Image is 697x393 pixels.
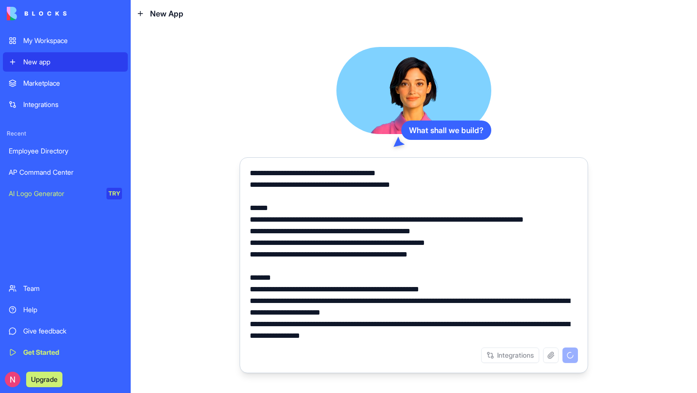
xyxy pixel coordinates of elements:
a: Give feedback [3,321,128,341]
a: AI Logo GeneratorTRY [3,184,128,203]
div: Integrations [23,100,122,109]
span: New App [150,8,183,19]
div: TRY [106,188,122,199]
a: My Workspace [3,31,128,50]
div: New app [23,57,122,67]
a: Help [3,300,128,319]
img: ACg8ocLcociyy9znLq--h6yEi2cYg3E6pP5UTMLYLOfNa3QwLQ1bTA=s96-c [5,372,20,387]
a: New app [3,52,128,72]
span: Recent [3,130,128,137]
div: Employee Directory [9,146,122,156]
a: AP Command Center [3,163,128,182]
div: Team [23,284,122,293]
div: Give feedback [23,326,122,336]
div: AP Command Center [9,167,122,177]
a: Get Started [3,343,128,362]
div: Marketplace [23,78,122,88]
div: AI Logo Generator [9,189,100,198]
div: My Workspace [23,36,122,45]
a: Team [3,279,128,298]
div: What shall we build? [401,121,491,140]
a: Upgrade [26,374,62,384]
div: Get Started [23,348,122,357]
a: Marketplace [3,74,128,93]
button: Upgrade [26,372,62,387]
div: Help [23,305,122,315]
a: Integrations [3,95,128,114]
a: Employee Directory [3,141,128,161]
img: logo [7,7,67,20]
